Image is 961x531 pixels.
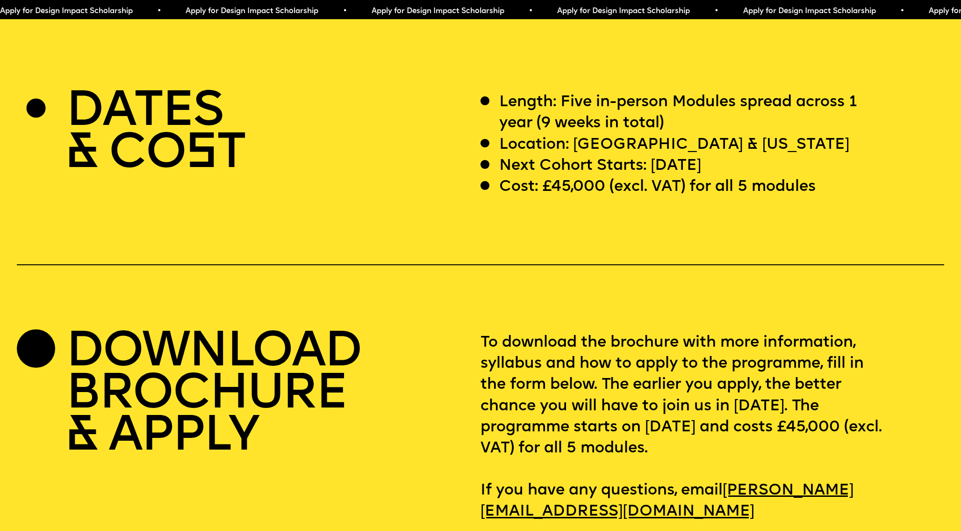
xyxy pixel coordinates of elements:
[66,332,361,458] h2: DOWNLOAD BROCHURE & APPLY
[343,7,347,15] span: •
[499,176,816,197] p: Cost: £45,000 (excl. VAT) for all 5 modules
[480,332,944,523] p: To download the brochure with more information, syllabus and how to apply to the programme, fill ...
[499,134,849,155] p: Location: [GEOGRAPHIC_DATA] & [US_STATE]
[186,130,216,179] span: S
[900,7,904,15] span: •
[157,7,161,15] span: •
[480,476,854,526] a: [PERSON_NAME][EMAIL_ADDRESS][DOMAIN_NAME]
[66,92,245,176] h2: DATES & CO T
[499,92,887,134] p: Length: Five in-person Modules spread across 1 year (9 weeks in total)
[529,7,533,15] span: •
[499,155,701,176] p: Next Cohort Starts: [DATE]
[714,7,718,15] span: •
